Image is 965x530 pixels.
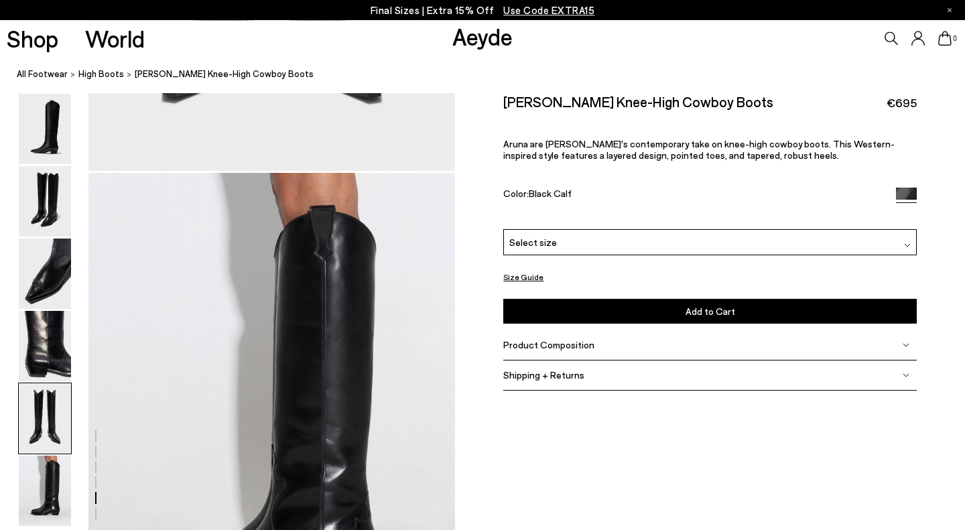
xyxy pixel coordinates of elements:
span: Black Calf [529,187,572,198]
span: Navigate to /collections/ss25-final-sizes [503,4,594,16]
img: Aruna Leather Knee-High Cowboy Boots - Image 5 [19,383,71,454]
button: Size Guide [503,269,543,285]
div: Color: [503,187,883,202]
span: Add to Cart [686,306,735,317]
span: 0 [952,35,958,42]
nav: breadcrumb [17,56,965,93]
a: Aeyde [452,22,513,50]
span: High Boots [78,68,124,79]
span: [PERSON_NAME] Knee-High Cowboy Boots [135,67,314,81]
a: 0 [938,31,952,46]
a: World [85,27,145,50]
p: Final Sizes | Extra 15% Off [371,2,595,19]
img: Aruna Leather Knee-High Cowboy Boots - Image 2 [19,166,71,237]
img: svg%3E [903,342,909,348]
img: svg%3E [903,372,909,379]
span: Shipping + Returns [503,369,584,381]
a: Shop [7,27,58,50]
img: Aruna Leather Knee-High Cowboy Boots - Image 3 [19,239,71,309]
span: Product Composition [503,339,594,350]
img: Aruna Leather Knee-High Cowboy Boots - Image 1 [19,94,71,164]
h2: [PERSON_NAME] Knee-High Cowboy Boots [503,93,773,110]
span: €695 [887,94,917,111]
img: svg%3E [904,242,911,249]
a: High Boots [78,67,124,81]
button: Add to Cart [503,299,917,324]
img: Aruna Leather Knee-High Cowboy Boots - Image 4 [19,311,71,381]
span: Aruna are [PERSON_NAME]'s contemporary take on knee-high cowboy boots. This Western-inspired styl... [503,138,895,161]
span: Select size [509,235,557,249]
a: All Footwear [17,67,68,81]
img: Aruna Leather Knee-High Cowboy Boots - Image 6 [19,456,71,526]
